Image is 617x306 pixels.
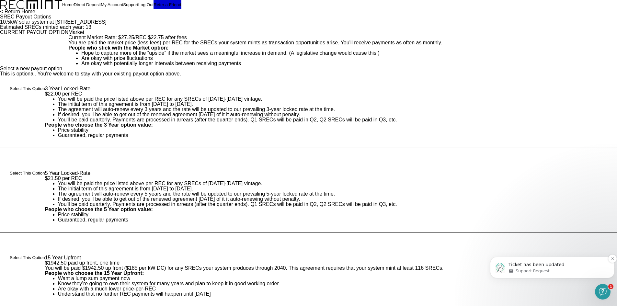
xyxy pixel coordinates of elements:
div: $21.50 per REC [45,176,397,181]
button: Select This Option [10,86,45,91]
li: You will be paid the price listed above per REC for any SRECs of [DATE]-[DATE] vintage. [58,96,397,102]
li: If desired, you'll be able to get out of the renewed agreement [DATE] of it it auto-renewing with... [58,112,397,117]
strong: People who choose the 3 Year option value: [45,122,153,128]
iframe: Intercom notifications message [487,243,617,289]
li: Want a lump sum payment now [58,276,444,281]
h2: Market [68,30,442,35]
strong: People who choose the 15 Year Upfront: [45,270,144,276]
li: Price stability [58,128,397,133]
div: $1942.50 paid up front, one time [45,260,444,266]
li: Guaranteed, regular payments [58,133,397,138]
li: You will be paid the price listed above per REC for any SRECs of [DATE]-[DATE] vintage. [58,181,397,186]
li: You'll be paid quarterly. Payments are processed in arrears (after the quarter ends). Q1 SRECs wi... [58,202,397,207]
li: Hope to capture more of the “upside” if the market sees a meaningful increase in demand. (A legis... [81,51,442,56]
h2: 5 Year Locked-Rate [45,171,397,176]
strong: People who stick with the Market option: [68,45,168,51]
li: Are okay with a much lower price-per-REC [58,286,444,291]
div: Current Market Rate: $27.25/REC $22.75 after fees [68,35,442,40]
li: Are okay with potentially longer intervals between receiving payments [81,61,442,66]
div: You will be paid $1942.50 up front ($185 per kW DC) for any SRECs your system produces through 20... [45,266,444,271]
li: You'll be paid quarterly. Payments are processed in arrears (after the quarter ends). Q1 SRECs wi... [58,117,397,122]
li: The initial term of this agreement is from [DATE] to [DATE]. [58,102,397,107]
span: 1 [608,284,613,289]
div: You are paid the market price (less fees) per REC for the SRECs your system mints as transaction ... [68,40,442,45]
h2: 3 Year Locked-Rate [45,86,397,91]
li: The initial term of this agreement is from [DATE] to [DATE]. [58,186,397,191]
li: Guaranteed, regular payments [58,217,397,222]
h2: 15 Year Upfront [45,255,444,260]
div: $22.00 per REC [45,91,397,96]
li: If desired, you'll be able to get out of the renewed agreement [DATE] of it it auto-renewing with... [58,197,397,202]
button: Select This Option [10,255,45,260]
strong: People who choose the 5 Year option value: [45,207,153,212]
li: Are okay with price fluctuations [81,56,442,61]
li: Know they’re going to own their system for many years and plan to keep it in good working order [58,281,444,286]
li: Price stability [58,212,397,217]
iframe: Intercom live chat [595,284,611,300]
li: The agreement will auto-renew every 5 years and the rate will be updated to our prevailing 5-year... [58,191,397,197]
li: Understand that no further REC payments will happen until [DATE] [58,291,444,297]
li: The agreement will auto-renew every 3 years and the rate will be updated to our prevailing 3-year... [58,107,397,112]
button: Select This Option [10,171,45,176]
